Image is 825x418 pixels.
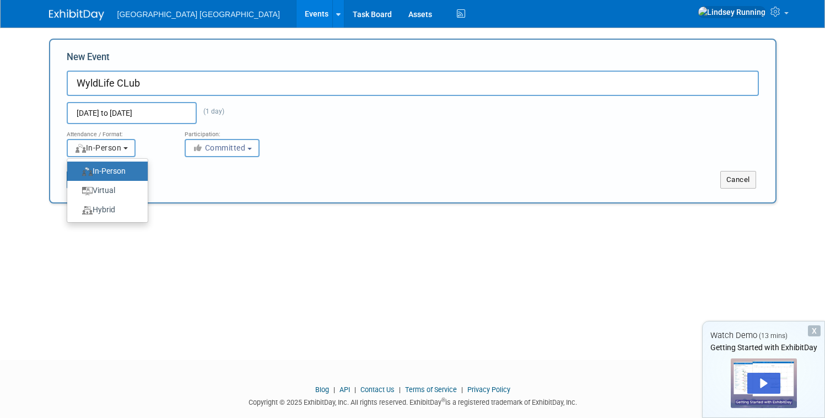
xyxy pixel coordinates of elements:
input: Name of Trade Show / Conference [67,71,759,96]
img: Format-InPerson.png [82,167,93,176]
label: In-Person [73,164,137,179]
a: Privacy Policy [467,385,510,394]
label: Hybrid [73,202,137,217]
span: In-Person [74,143,122,152]
label: New Event [67,51,110,68]
span: (1 day) [197,108,224,115]
span: | [459,385,466,394]
div: Play [747,373,780,394]
span: | [331,385,338,394]
button: In-Person [67,139,136,157]
span: | [396,385,403,394]
div: Participation: [185,124,286,138]
a: API [339,385,350,394]
label: Virtual [73,183,137,198]
a: Terms of Service [405,385,457,394]
div: Attendance / Format: [67,124,168,138]
a: Contact Us [360,385,395,394]
div: Getting Started with ExhibitDay [703,342,824,353]
div: Dismiss [808,325,821,336]
div: Watch Demo [703,330,824,341]
span: [GEOGRAPHIC_DATA] [GEOGRAPHIC_DATA] [117,10,280,19]
img: ExhibitDay [49,9,104,20]
button: Committed [185,139,260,157]
img: Format-Virtual.png [82,187,93,196]
button: Cancel [720,171,756,189]
span: Committed [192,143,246,152]
img: Lindsey Running [698,6,766,18]
sup: ® [441,397,445,403]
span: (13 mins) [759,332,788,340]
span: | [352,385,359,394]
a: Blog [315,385,329,394]
img: Format-Hybrid.png [82,206,93,215]
input: Start Date - End Date [67,102,197,124]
